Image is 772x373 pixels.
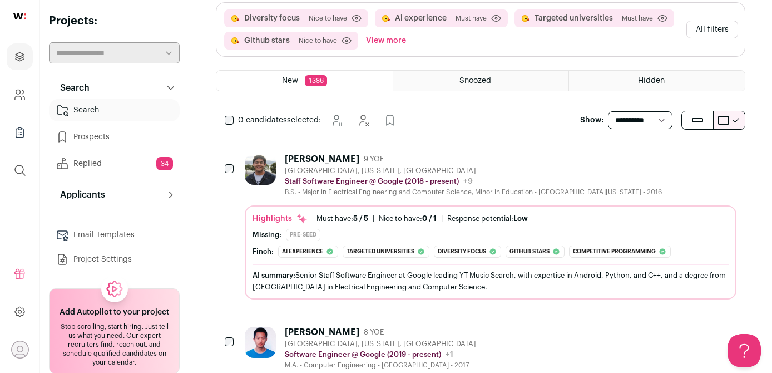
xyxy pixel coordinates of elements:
[49,224,180,246] a: Email Templates
[53,81,90,95] p: Search
[456,14,487,23] span: Must have
[395,13,447,24] button: Ai experience
[7,119,33,146] a: Company Lists
[49,126,180,148] a: Prospects
[253,213,308,224] div: Highlights
[686,21,738,38] button: All filters
[13,13,26,19] img: wellfound-shorthand-0d5821cbd27db2630d0214b213865d53afaa358527fdda9d0ea32b1df1b89c2c.svg
[353,215,368,222] span: 5 / 5
[53,188,105,202] p: Applicants
[253,272,295,279] span: AI summary:
[156,157,173,170] span: 34
[285,361,476,370] div: M.A. - Computer Engineering - [GEOGRAPHIC_DATA] - 2017
[56,322,172,367] div: Stop scrolling, start hiring. Just tell us what you need. Our expert recruiters find, reach out, ...
[580,115,603,126] p: Show:
[49,77,180,99] button: Search
[343,246,429,258] div: Targeted universities
[49,13,180,29] h2: Projects:
[245,327,276,358] img: b11385a409da19700a59cbf57712507e95e8f08435bc43b8d57f8680d03c117d
[285,327,359,338] div: [PERSON_NAME]
[253,230,281,239] div: Missing:
[535,13,613,24] button: Targeted universities
[49,153,180,175] a: Replied34
[278,246,338,258] div: Ai experience
[7,81,33,108] a: Company and ATS Settings
[434,246,501,258] div: Diversity focus
[253,247,274,256] div: Finch:
[459,77,491,85] span: Snoozed
[513,215,528,222] span: Low
[49,184,180,206] button: Applicants
[463,178,473,185] span: +9
[244,35,290,46] button: Github stars
[238,116,287,124] span: 0 candidates
[364,328,384,337] span: 8 YOE
[49,99,180,121] a: Search
[244,13,300,24] button: Diversity focus
[7,43,33,70] a: Projects
[638,77,665,85] span: Hidden
[60,307,169,318] h2: Add Autopilot to your project
[238,115,321,126] span: selected:
[285,154,359,165] div: [PERSON_NAME]
[447,214,528,223] div: Response potential:
[245,154,276,185] img: 19da25ff23d04942a31091c439513444234ed606abb44e4cf0bde3e2265e45d1
[11,341,29,359] button: Open dropdown
[316,214,368,223] div: Must have:
[422,215,437,222] span: 0 / 1
[285,177,459,186] p: Staff Software Engineer @ Google (2018 - present)
[245,154,736,300] a: [PERSON_NAME] 9 YOE [GEOGRAPHIC_DATA], [US_STATE], [GEOGRAPHIC_DATA] Staff Software Engineer @ Go...
[285,188,662,197] div: B.S. - Major in Electrical Engineering and Computer Science, Minor in Education - [GEOGRAPHIC_DAT...
[393,71,569,91] a: Snoozed
[282,77,298,85] span: New
[299,36,337,45] span: Nice to have
[569,71,745,91] a: Hidden
[49,248,180,271] a: Project Settings
[285,340,476,349] div: [GEOGRAPHIC_DATA], [US_STATE], [GEOGRAPHIC_DATA]
[728,334,761,367] iframe: Help Scout Beacon - Open
[305,75,327,86] span: 1386
[316,214,528,223] ul: | |
[379,214,437,223] div: Nice to have:
[253,269,729,293] div: Senior Staff Software Engineer at Google leading YT Music Search, with expertise in Android, Pyth...
[446,351,453,359] span: +1
[364,32,408,50] button: View more
[285,350,441,359] p: Software Engineer @ Google (2019 - present)
[286,229,320,241] div: Pre-seed
[364,155,384,164] span: 9 YOE
[569,246,671,258] div: Competitive programming
[285,166,662,175] div: [GEOGRAPHIC_DATA], [US_STATE], [GEOGRAPHIC_DATA]
[506,246,565,258] div: Github stars
[622,14,653,23] span: Must have
[309,14,347,23] span: Nice to have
